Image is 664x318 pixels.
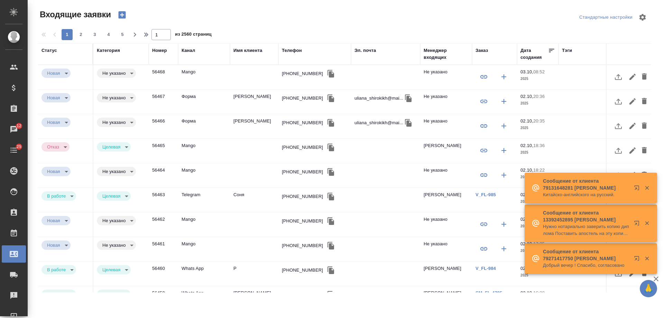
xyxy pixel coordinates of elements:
[326,167,336,177] button: Скопировать
[610,167,627,183] button: Загрузить файл
[178,262,230,286] td: Whats App
[282,218,323,225] div: [PHONE_NUMBER]
[634,9,651,26] span: Настроить таблицу
[520,118,533,124] p: 02.10,
[496,69,512,85] button: Создать заказ
[420,139,472,163] td: [PERSON_NAME]
[282,119,323,126] div: [PHONE_NUMBER]
[326,290,336,300] button: Скопировать
[152,47,167,54] div: Номер
[403,118,414,128] button: Скопировать
[627,167,638,183] button: Редактировать
[543,223,629,237] p: Нужно нотариально заверить копию диплома Поставить апостель на эту копию и перевести 🌞
[97,69,136,78] div: Новая
[640,255,654,262] button: Закрыть
[610,69,627,85] button: Загрузить файл
[627,93,638,110] button: Редактировать
[520,290,533,296] p: 02.10,
[149,114,178,138] td: 56466
[233,47,262,54] div: Имя клиента
[638,69,650,85] button: Удалить
[420,212,472,237] td: Не указано
[182,47,195,54] div: Канал
[97,191,131,201] div: Новая
[640,185,654,191] button: Закрыть
[89,31,100,38] span: 3
[41,69,71,78] div: Новая
[476,216,492,233] button: Привязать к существующему заказу
[230,286,278,310] td: [PERSON_NAME]
[45,144,61,150] button: Отказ
[638,142,650,159] button: Удалить
[476,266,496,271] a: V_FL-984
[149,237,178,261] td: 56461
[178,114,230,138] td: Форма
[326,142,336,153] button: Скопировать
[520,167,533,173] p: 02.10,
[41,118,71,127] div: Новая
[149,212,178,237] td: 56462
[520,75,555,82] p: 2025
[533,143,545,148] p: 18:36
[282,144,323,151] div: [PHONE_NUMBER]
[630,252,646,268] button: Открыть в новой вкладке
[282,193,323,200] div: [PHONE_NUMBER]
[282,242,323,249] div: [PHONE_NUMBER]
[520,266,533,271] p: 02.10,
[2,142,26,159] a: 25
[41,265,76,274] div: Новая
[533,167,545,173] p: 18:22
[610,142,627,159] button: Загрузить файл
[533,69,545,74] p: 08:52
[282,70,323,77] div: [PHONE_NUMBER]
[520,272,555,279] p: 2025
[354,47,376,54] div: Эл. почта
[41,290,76,299] div: Новая
[230,188,278,212] td: Соня
[496,142,512,159] button: Создать заказ
[45,169,62,174] button: Новая
[610,93,627,110] button: Загрузить файл
[97,142,131,152] div: Новая
[97,47,120,54] div: Категория
[100,119,128,125] button: Не указано
[543,178,629,191] p: Сообщение от клиента 79131648281 [PERSON_NAME]
[520,125,555,131] p: 2025
[97,167,136,176] div: Новая
[282,291,323,298] div: [PHONE_NUMBER]
[354,119,403,126] p: uliana_shirokikh@mai...
[627,142,638,159] button: Редактировать
[117,29,128,40] button: 5
[230,90,278,114] td: [PERSON_NAME]
[230,262,278,286] td: P
[75,31,86,38] span: 2
[520,149,555,156] p: 2025
[476,142,492,159] button: Привязать к существующему заказу
[100,144,122,150] button: Целевая
[178,212,230,237] td: Mango
[45,242,62,248] button: Новая
[520,47,548,61] div: Дата создания
[476,240,492,257] button: Привязать к существующему заказу
[420,262,472,286] td: [PERSON_NAME]
[420,90,472,114] td: Не указано
[627,118,638,134] button: Редактировать
[12,143,26,150] span: 25
[420,286,472,310] td: [PERSON_NAME]
[149,65,178,89] td: 56468
[75,29,86,40] button: 2
[520,241,533,246] p: 02.10,
[520,192,533,197] p: 02.10,
[178,139,230,163] td: Mango
[41,142,70,152] div: Новая
[638,118,650,134] button: Удалить
[97,118,136,127] div: Новая
[520,100,555,107] p: 2025
[12,122,26,129] span: 12
[41,93,71,102] div: Новая
[282,169,323,175] div: [PHONE_NUMBER]
[100,169,128,174] button: Не указано
[610,118,627,134] button: Загрузить файл
[100,218,128,224] button: Не указано
[640,220,654,226] button: Закрыть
